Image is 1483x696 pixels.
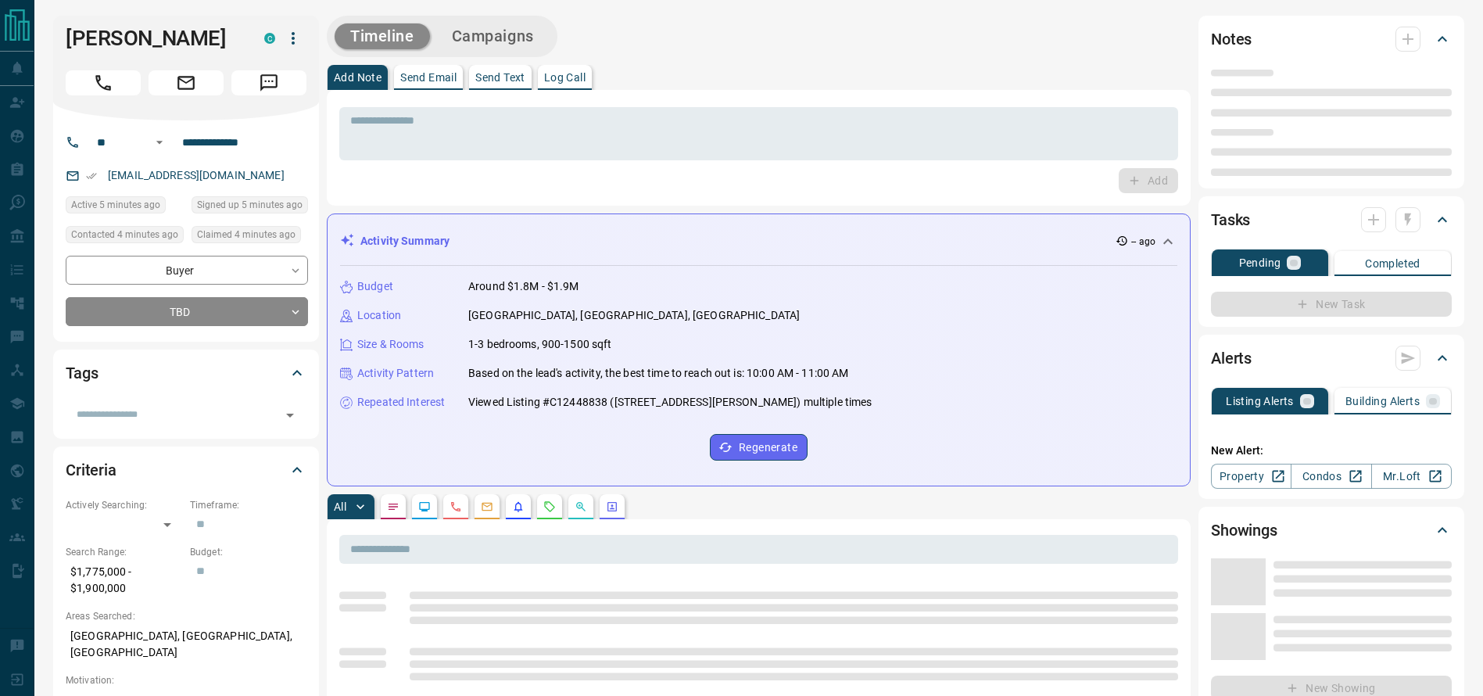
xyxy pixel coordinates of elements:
h2: Tags [66,361,98,386]
div: Wed Oct 15 2025 [66,226,184,248]
svg: Opportunities [575,500,587,513]
p: [GEOGRAPHIC_DATA], [GEOGRAPHIC_DATA], [GEOGRAPHIC_DATA] [468,307,800,324]
p: Activity Pattern [357,365,434,382]
p: Add Note [334,72,381,83]
span: Claimed 4 minutes ago [197,227,296,242]
svg: Lead Browsing Activity [418,500,431,513]
p: Size & Rooms [357,336,424,353]
p: Areas Searched: [66,609,306,623]
p: Timeframe: [190,498,306,512]
p: [GEOGRAPHIC_DATA], [GEOGRAPHIC_DATA], [GEOGRAPHIC_DATA] [66,623,306,666]
span: Signed up 5 minutes ago [197,197,303,213]
button: Open [279,404,301,426]
svg: Emails [481,500,493,513]
div: condos.ca [264,33,275,44]
svg: Agent Actions [606,500,618,513]
div: Notes [1211,20,1452,58]
div: TBD [66,297,308,326]
button: Regenerate [710,434,808,461]
div: Activity Summary-- ago [340,227,1177,256]
p: Around $1.8M - $1.9M [468,278,579,295]
svg: Notes [387,500,399,513]
p: Viewed Listing #C12448838 ([STREET_ADDRESS][PERSON_NAME]) multiple times [468,394,872,411]
p: Budget [357,278,393,295]
button: Campaigns [436,23,550,49]
span: Email [149,70,224,95]
div: Showings [1211,511,1452,549]
div: Wed Oct 15 2025 [66,196,184,218]
p: 1-3 bedrooms, 900-1500 sqft [468,336,612,353]
svg: Requests [543,500,556,513]
div: Alerts [1211,339,1452,377]
p: Repeated Interest [357,394,445,411]
span: Call [66,70,141,95]
div: Buyer [66,256,308,285]
p: All [334,501,346,512]
p: -- ago [1131,235,1155,249]
svg: Listing Alerts [512,500,525,513]
p: Listing Alerts [1226,396,1294,407]
p: Motivation: [66,673,306,687]
div: Tags [66,354,306,392]
p: Log Call [544,72,586,83]
p: New Alert: [1211,443,1452,459]
p: Send Email [400,72,457,83]
button: Open [150,133,169,152]
svg: Email Verified [86,170,97,181]
a: [EMAIL_ADDRESS][DOMAIN_NAME] [108,169,285,181]
span: Message [231,70,306,95]
p: $1,775,000 - $1,900,000 [66,559,182,601]
p: Actively Searching: [66,498,182,512]
a: Condos [1291,464,1371,489]
h1: [PERSON_NAME] [66,26,241,51]
p: Location [357,307,401,324]
a: Property [1211,464,1291,489]
svg: Calls [450,500,462,513]
p: Building Alerts [1345,396,1420,407]
div: Wed Oct 15 2025 [192,226,308,248]
p: Send Text [475,72,525,83]
h2: Tasks [1211,207,1250,232]
span: Active 5 minutes ago [71,197,160,213]
button: Timeline [335,23,430,49]
h2: Showings [1211,518,1277,543]
div: Criteria [66,451,306,489]
div: Wed Oct 15 2025 [192,196,308,218]
h2: Alerts [1211,346,1252,371]
h2: Notes [1211,27,1252,52]
p: Based on the lead's activity, the best time to reach out is: 10:00 AM - 11:00 AM [468,365,849,382]
a: Mr.Loft [1371,464,1452,489]
p: Budget: [190,545,306,559]
div: Tasks [1211,201,1452,239]
p: Completed [1365,258,1420,269]
h2: Criteria [66,457,116,483]
p: Activity Summary [360,233,450,249]
span: Contacted 4 minutes ago [71,227,178,242]
p: Pending [1239,257,1281,268]
p: Search Range: [66,545,182,559]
